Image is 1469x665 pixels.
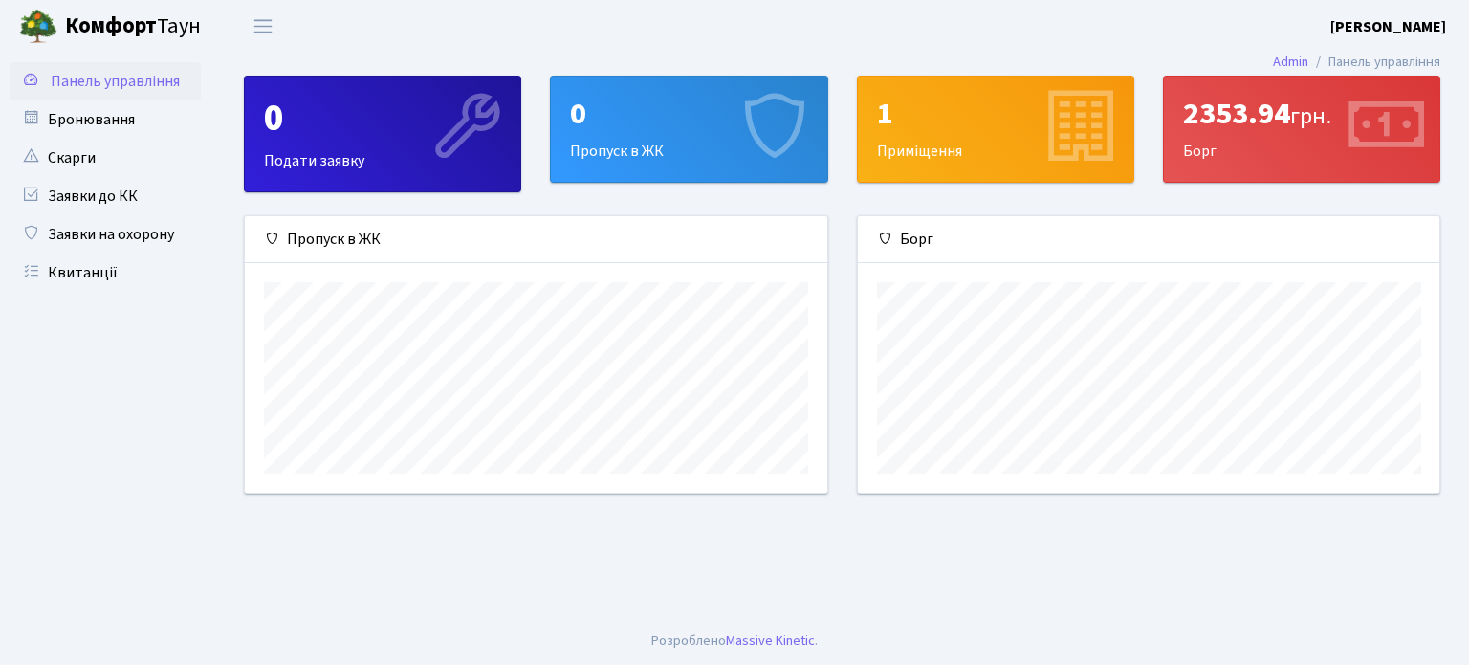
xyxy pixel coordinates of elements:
div: 1 [877,96,1114,132]
span: грн. [1290,100,1331,133]
img: logo.png [19,8,57,46]
a: [PERSON_NAME] [1330,15,1446,38]
div: Приміщення [858,77,1133,182]
a: Заявки до КК [10,177,201,215]
li: Панель управління [1308,52,1440,73]
a: 0Подати заявку [244,76,521,192]
div: Борг [858,216,1440,263]
span: Таун [65,11,201,43]
a: Заявки на охорону [10,215,201,254]
a: Квитанції [10,254,201,292]
a: Скарги [10,139,201,177]
div: Подати заявку [245,77,520,191]
a: 1Приміщення [857,76,1134,183]
div: Пропуск в ЖК [551,77,826,182]
div: Пропуск в ЖК [245,216,827,263]
a: 0Пропуск в ЖК [550,76,827,183]
nav: breadcrumb [1244,42,1469,82]
div: Розроблено . [651,631,818,652]
div: 0 [264,96,501,142]
b: Комфорт [65,11,157,41]
a: Massive Kinetic [726,631,815,651]
b: [PERSON_NAME] [1330,16,1446,37]
a: Панель управління [10,62,201,100]
div: 2353.94 [1183,96,1420,132]
button: Переключити навігацію [239,11,287,42]
div: 0 [570,96,807,132]
div: Борг [1164,77,1439,182]
a: Бронювання [10,100,201,139]
span: Панель управління [51,71,180,92]
a: Admin [1273,52,1308,72]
